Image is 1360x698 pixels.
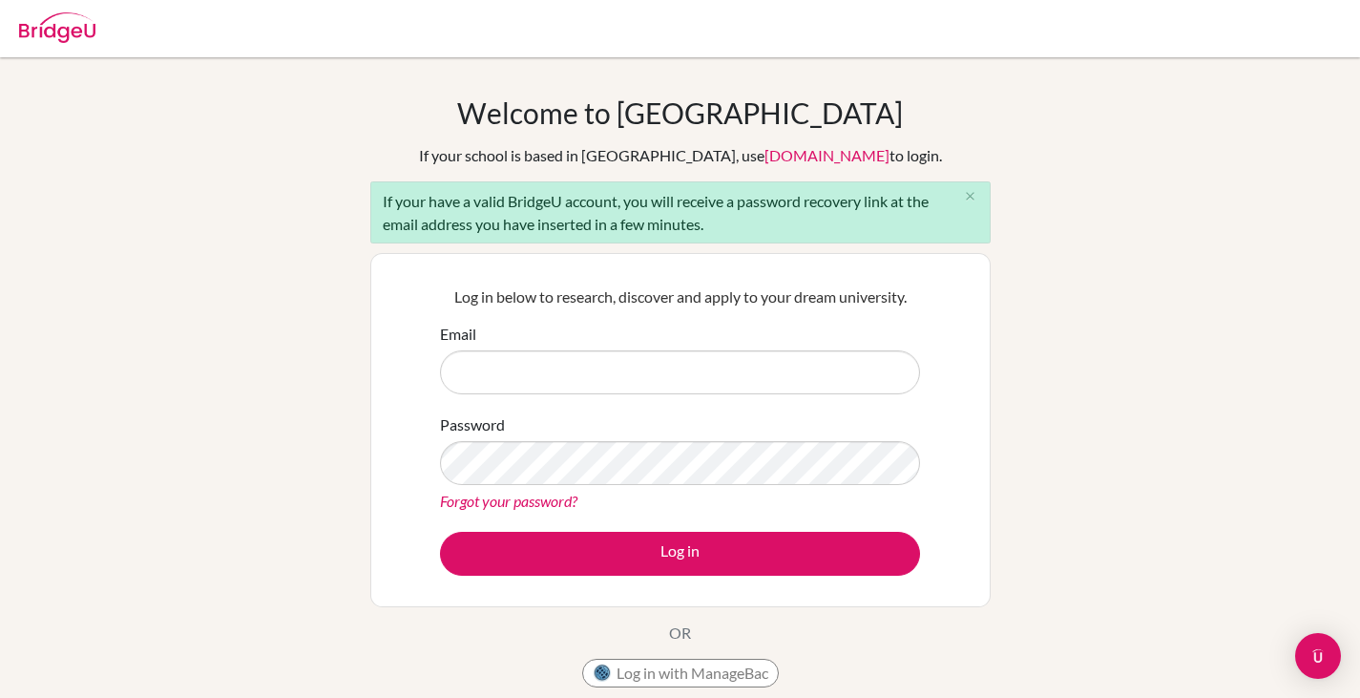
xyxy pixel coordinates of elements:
[669,622,691,645] p: OR
[440,532,920,576] button: Log in
[419,144,942,167] div: If your school is based in [GEOGRAPHIC_DATA], use to login.
[19,12,95,43] img: Bridge-U
[440,413,505,436] label: Password
[440,323,476,346] label: Email
[764,146,889,164] a: [DOMAIN_NAME]
[440,286,920,308] p: Log in below to research, discover and apply to your dream university.
[582,659,779,687] button: Log in with ManageBac
[963,189,977,203] i: close
[952,182,990,211] button: Close
[1295,633,1341,679] div: Open Intercom Messenger
[370,181,991,243] div: If your have a valid BridgeU account, you will receive a password recovery link at the email addr...
[440,492,577,510] a: Forgot your password?
[457,95,903,130] h1: Welcome to [GEOGRAPHIC_DATA]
